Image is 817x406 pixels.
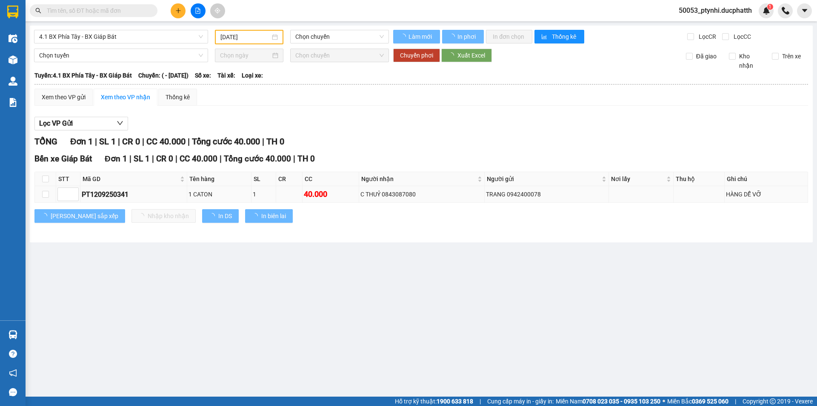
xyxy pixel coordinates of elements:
[146,136,186,147] span: CC 40.000
[39,30,203,43] span: 4.1 BX Phía Tây - BX Giáp Bát
[667,397,728,406] span: Miền Bắc
[129,154,131,164] span: |
[242,71,263,80] span: Loại xe:
[82,189,186,200] div: PT1209250341
[220,51,271,60] input: Chọn ngày
[122,136,140,147] span: CR 0
[361,174,475,184] span: Người nhận
[156,154,173,164] span: CR 0
[192,136,260,147] span: Tổng cước 40.000
[293,154,295,164] span: |
[672,5,759,16] span: 50053_ptynhi.ducphatth
[674,172,725,186] th: Thu hộ
[70,136,93,147] span: Đơn 1
[83,174,178,184] span: Mã GD
[39,49,203,62] span: Chọn tuyến
[663,400,665,403] span: ⚪️
[695,32,717,41] span: Lọc CR
[726,190,806,199] div: HÀNG DỄ VỠ
[441,49,492,62] button: Xuất Excel
[393,49,440,62] button: Chuyển phơi
[34,136,57,147] span: TỔNG
[210,3,225,18] button: aim
[449,34,456,40] span: loading
[134,154,150,164] span: SL 1
[138,71,189,80] span: Chuyến: ( - [DATE])
[408,32,433,41] span: Làm mới
[34,209,125,223] button: [PERSON_NAME] sắp xếp
[360,190,483,199] div: C THUỶ 0843087080
[763,7,770,14] img: icon-new-feature
[9,34,17,43] img: warehouse-icon
[171,3,186,18] button: plus
[152,154,154,164] span: |
[51,211,118,221] span: [PERSON_NAME] sắp xếp
[556,397,660,406] span: Miền Nam
[56,172,80,186] th: STT
[692,398,728,405] strong: 0369 525 060
[253,190,274,199] div: 1
[393,30,440,43] button: Làm mới
[693,52,720,61] span: Đã giao
[730,32,752,41] span: Lọc CC
[276,172,303,186] th: CR
[166,92,190,102] div: Thống kê
[47,6,147,15] input: Tìm tên, số ĐT hoặc mã đơn
[583,398,660,405] strong: 0708 023 035 - 0935 103 250
[541,34,548,40] span: bar-chart
[295,49,384,62] span: Chọn chuyến
[9,55,17,64] img: warehouse-icon
[487,397,554,406] span: Cung cấp máy in - giấy in:
[768,4,771,10] span: 1
[188,136,190,147] span: |
[400,34,407,40] span: loading
[245,209,293,223] button: In biên lai
[117,120,123,127] span: down
[457,32,477,41] span: In phơi
[457,51,485,60] span: Xuất Excel
[175,8,181,14] span: plus
[486,30,532,43] button: In đơn chọn
[105,154,127,164] span: Đơn 1
[797,3,812,18] button: caret-down
[80,186,187,203] td: PT1209250341
[252,213,261,219] span: loading
[34,117,128,130] button: Lọc VP Gửi
[217,71,235,80] span: Tài xế:
[118,136,120,147] span: |
[95,136,97,147] span: |
[9,330,17,339] img: warehouse-icon
[142,136,144,147] span: |
[534,30,584,43] button: bar-chartThống kê
[442,30,484,43] button: In phơi
[303,172,359,186] th: CC
[9,98,17,107] img: solution-icon
[262,136,264,147] span: |
[7,6,18,18] img: logo-vxr
[725,172,808,186] th: Ghi chú
[295,30,384,43] span: Chọn chuyến
[180,154,217,164] span: CC 40.000
[735,397,736,406] span: |
[209,213,218,219] span: loading
[191,3,206,18] button: file-add
[779,52,804,61] span: Trên xe
[220,154,222,164] span: |
[9,350,17,358] span: question-circle
[9,369,17,377] span: notification
[99,136,116,147] span: SL 1
[34,72,132,79] b: Tuyến: 4.1 BX Phía Tây - BX Giáp Bát
[437,398,473,405] strong: 1900 633 818
[448,52,457,58] span: loading
[611,174,665,184] span: Nơi lấy
[782,7,789,14] img: phone-icon
[131,209,196,223] button: Nhập kho nhận
[487,174,600,184] span: Người gửi
[35,8,41,14] span: search
[220,32,270,42] input: 12/09/2025
[34,154,92,164] span: Bến xe Giáp Bát
[202,209,239,223] button: In DS
[187,172,251,186] th: Tên hàng
[189,190,249,199] div: 1 CATON
[224,154,291,164] span: Tổng cước 40.000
